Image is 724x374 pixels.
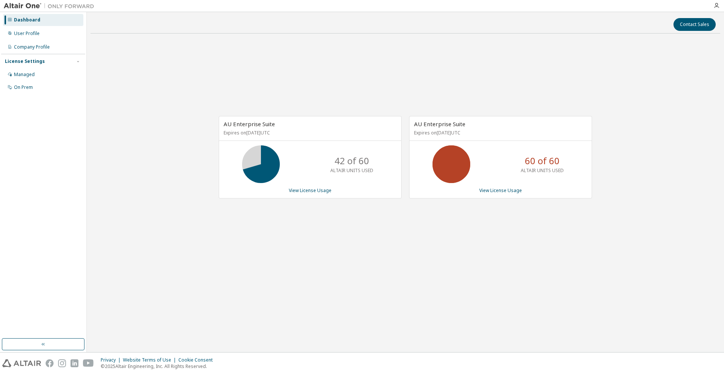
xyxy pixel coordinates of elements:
[83,359,94,367] img: youtube.svg
[479,187,522,194] a: View License Usage
[289,187,331,194] a: View License Usage
[521,167,564,174] p: ALTAIR UNITS USED
[178,357,217,363] div: Cookie Consent
[673,18,716,31] button: Contact Sales
[101,357,123,363] div: Privacy
[46,359,54,367] img: facebook.svg
[123,357,178,363] div: Website Terms of Use
[330,167,373,174] p: ALTAIR UNITS USED
[4,2,98,10] img: Altair One
[334,154,369,167] p: 42 of 60
[71,359,78,367] img: linkedin.svg
[14,72,35,78] div: Managed
[14,17,40,23] div: Dashboard
[14,31,40,37] div: User Profile
[14,84,33,90] div: On Prem
[14,44,50,50] div: Company Profile
[224,130,395,136] p: Expires on [DATE] UTC
[414,130,585,136] p: Expires on [DATE] UTC
[224,120,275,128] span: AU Enterprise Suite
[101,363,217,369] p: © 2025 Altair Engineering, Inc. All Rights Reserved.
[414,120,465,128] span: AU Enterprise Suite
[2,359,41,367] img: altair_logo.svg
[5,58,45,64] div: License Settings
[58,359,66,367] img: instagram.svg
[525,154,560,167] p: 60 of 60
